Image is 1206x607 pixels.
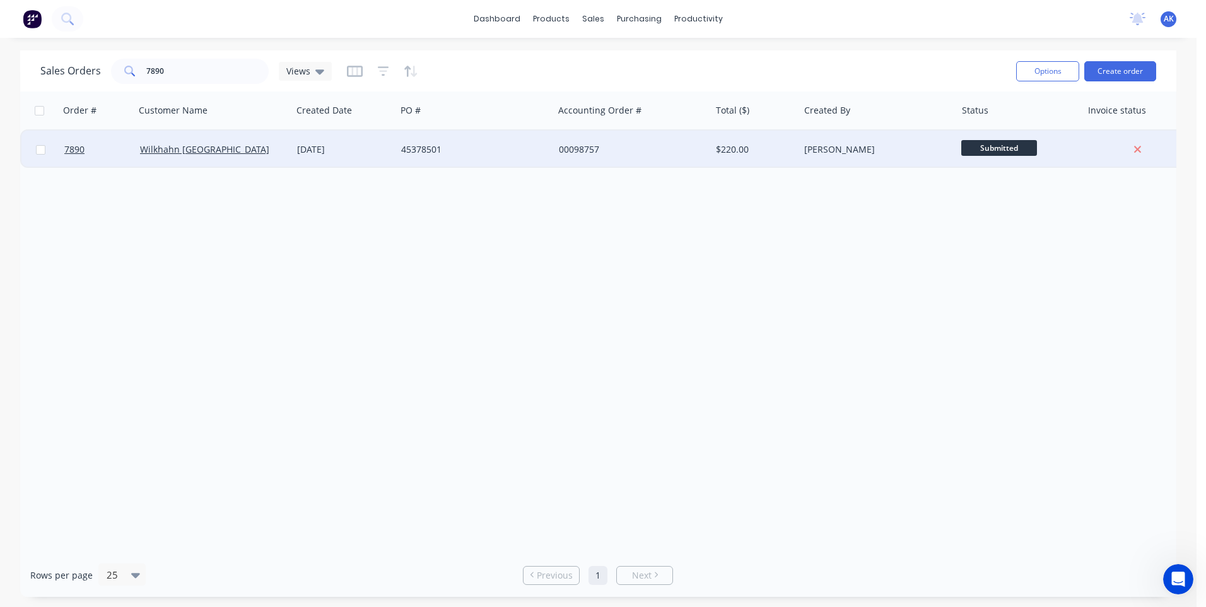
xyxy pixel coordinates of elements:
span: Rows per page [30,569,93,582]
a: Previous page [524,569,579,582]
input: Search... [146,59,269,84]
div: Status [962,104,988,117]
div: Accounting Order # [558,104,641,117]
ul: Pagination [518,566,678,585]
div: productivity [668,9,729,28]
div: $220.00 [716,143,790,156]
img: Factory [23,9,42,28]
button: Options [1016,61,1079,81]
div: PO # [401,104,421,117]
a: Page 1 is your current page [588,566,607,585]
div: Order # [63,104,97,117]
div: 45378501 [401,143,541,156]
span: 7890 [64,143,85,156]
div: Invoice status [1088,104,1146,117]
span: Submitted [961,140,1037,156]
div: [PERSON_NAME] [804,143,944,156]
a: Wilkhahn [GEOGRAPHIC_DATA] [140,143,269,155]
div: sales [576,9,611,28]
a: dashboard [467,9,527,28]
div: Total ($) [716,104,749,117]
div: 00098757 [559,143,699,156]
a: 7890 [64,131,140,168]
span: Views [286,64,310,78]
div: products [527,9,576,28]
span: Next [632,569,652,582]
div: Customer Name [139,104,208,117]
span: AK [1164,13,1174,25]
button: Create order [1084,61,1156,81]
div: purchasing [611,9,668,28]
h1: Sales Orders [40,65,101,77]
a: Next page [617,569,672,582]
span: Previous [537,569,573,582]
div: Created Date [296,104,352,117]
iframe: Intercom live chat [1163,564,1193,594]
div: Created By [804,104,850,117]
div: [DATE] [297,143,391,156]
